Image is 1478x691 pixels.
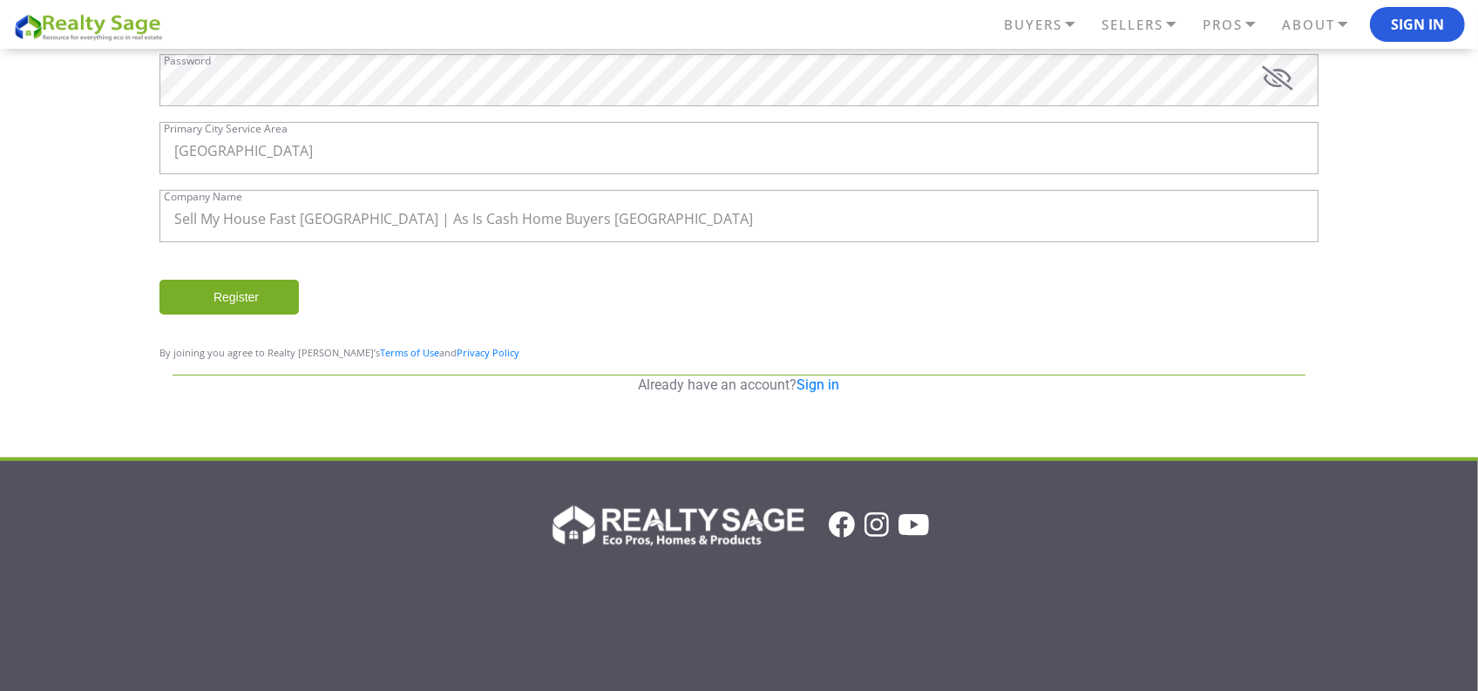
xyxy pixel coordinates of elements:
a: PROS [1198,10,1278,40]
p: Already have an account? [173,376,1305,395]
img: REALTY SAGE [13,11,170,42]
input: Register [159,280,299,315]
a: BUYERS [1000,10,1097,40]
label: Company Name [164,192,242,202]
span: By joining you agree to Realty [PERSON_NAME]’s and [159,346,519,359]
a: Sign in [797,376,840,393]
button: Sign In [1370,7,1465,42]
label: Password [164,56,211,66]
img: Realty Sage Logo [549,500,804,549]
a: Privacy Policy [457,346,519,359]
a: SELLERS [1097,10,1198,40]
a: ABOUT [1278,10,1370,40]
a: Terms of Use [380,346,439,359]
label: Primary City Service Area [164,124,288,134]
